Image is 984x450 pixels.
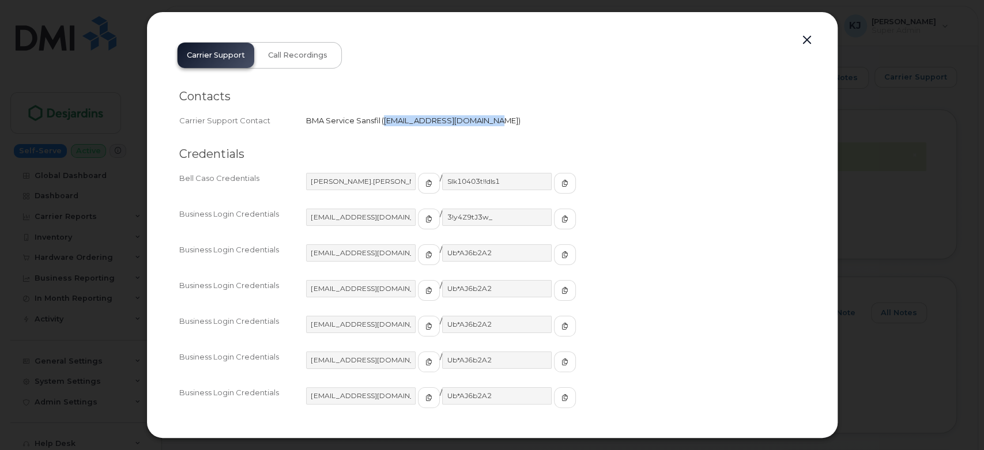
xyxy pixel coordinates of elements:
button: copy to clipboard [554,280,576,301]
button: copy to clipboard [554,173,576,194]
button: copy to clipboard [418,351,440,372]
div: Business Login Credentials [179,351,306,383]
span: Call Recordings [268,51,327,60]
button: copy to clipboard [418,316,440,336]
div: / [306,280,805,311]
button: copy to clipboard [418,209,440,229]
span: BMA Service Sansfil [306,116,380,125]
div: Business Login Credentials [179,209,306,240]
button: copy to clipboard [554,351,576,372]
button: copy to clipboard [554,387,576,408]
div: Bell Caso Credentials [179,173,306,204]
div: Business Login Credentials [179,244,306,275]
h2: Credentials [179,147,805,161]
div: Business Login Credentials [179,316,306,347]
div: / [306,244,805,275]
div: / [306,351,805,383]
button: copy to clipboard [418,387,440,408]
div: / [306,209,805,240]
div: / [306,316,805,347]
div: Business Login Credentials [179,280,306,311]
button: copy to clipboard [554,209,576,229]
button: copy to clipboard [418,280,440,301]
div: Carrier Support Contact [179,115,306,126]
div: Business Login Credentials [179,387,306,418]
button: copy to clipboard [554,244,576,265]
span: [EMAIL_ADDRESS][DOMAIN_NAME] [384,116,518,125]
div: / [306,387,805,418]
button: copy to clipboard [554,316,576,336]
button: copy to clipboard [418,173,440,194]
button: copy to clipboard [418,244,440,265]
h2: Contacts [179,89,805,104]
div: / [306,173,805,204]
